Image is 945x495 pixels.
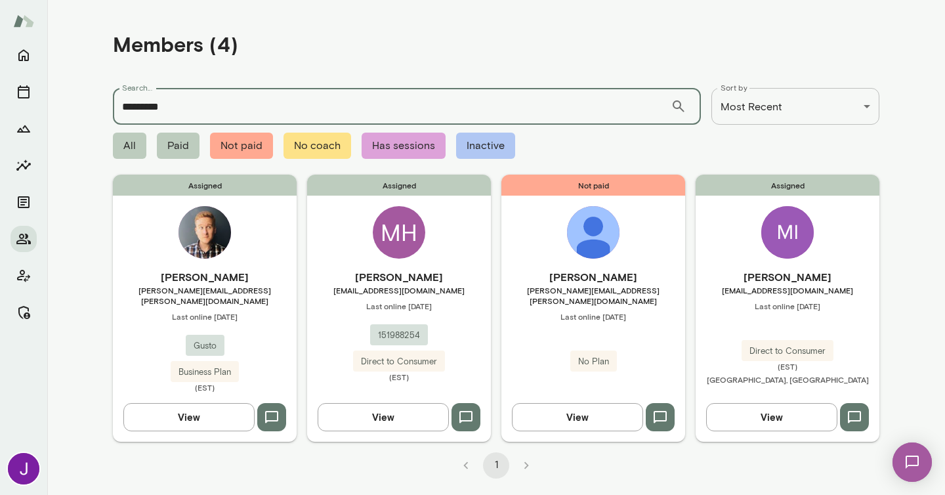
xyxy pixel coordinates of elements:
button: Manage [10,299,37,326]
button: page 1 [483,452,509,479]
span: (EST) [307,372,491,382]
h6: [PERSON_NAME] [113,269,297,285]
span: Business Plan [171,366,239,379]
span: Assigned [696,175,879,196]
button: View [318,403,449,431]
span: Last online [DATE] [696,301,879,311]
span: Last online [DATE] [501,311,685,322]
img: Jocelyn Grodin [8,453,39,484]
h6: [PERSON_NAME] [307,269,491,285]
span: Gusto [186,339,224,353]
span: (EST) [696,361,879,372]
span: Last online [DATE] [307,301,491,311]
span: Assigned [113,175,297,196]
button: View [123,403,255,431]
button: View [512,403,643,431]
span: No coach [283,133,351,159]
span: Not paid [501,175,685,196]
div: MH [373,206,425,259]
span: Paid [157,133,199,159]
span: [PERSON_NAME][EMAIL_ADDRESS][PERSON_NAME][DOMAIN_NAME] [113,285,297,306]
span: Direct to Consumer [353,355,445,368]
span: Direct to Consumer [742,345,833,358]
span: Not paid [210,133,273,159]
img: Michael Hiley [567,206,619,259]
img: Mento [13,9,34,33]
nav: pagination navigation [451,452,541,479]
span: All [113,133,146,159]
span: Assigned [307,175,491,196]
h4: Members (4) [113,32,238,56]
span: 151988254 [370,329,428,342]
span: Last online [DATE] [113,311,297,322]
button: Insights [10,152,37,179]
img: Michael Hutto [178,206,231,259]
button: Growth Plan [10,116,37,142]
div: pagination [113,442,879,479]
label: Sort by [721,82,747,93]
div: Most Recent [711,88,879,125]
span: [EMAIL_ADDRESS][DOMAIN_NAME] [696,285,879,295]
button: Home [10,42,37,68]
span: Inactive [456,133,515,159]
span: [PERSON_NAME][EMAIL_ADDRESS][PERSON_NAME][DOMAIN_NAME] [501,285,685,306]
h6: [PERSON_NAME] [501,269,685,285]
button: Members [10,226,37,252]
span: No Plan [570,355,617,368]
label: Search... [122,82,152,93]
button: Client app [10,263,37,289]
img: Michael Hoeschele [761,206,814,259]
span: Has sessions [362,133,446,159]
span: [GEOGRAPHIC_DATA], [GEOGRAPHIC_DATA] [707,375,869,384]
button: Sessions [10,79,37,105]
span: (EST) [113,382,297,393]
span: [EMAIL_ADDRESS][DOMAIN_NAME] [307,285,491,295]
button: Documents [10,189,37,215]
h6: [PERSON_NAME] [696,269,879,285]
button: View [706,403,837,431]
